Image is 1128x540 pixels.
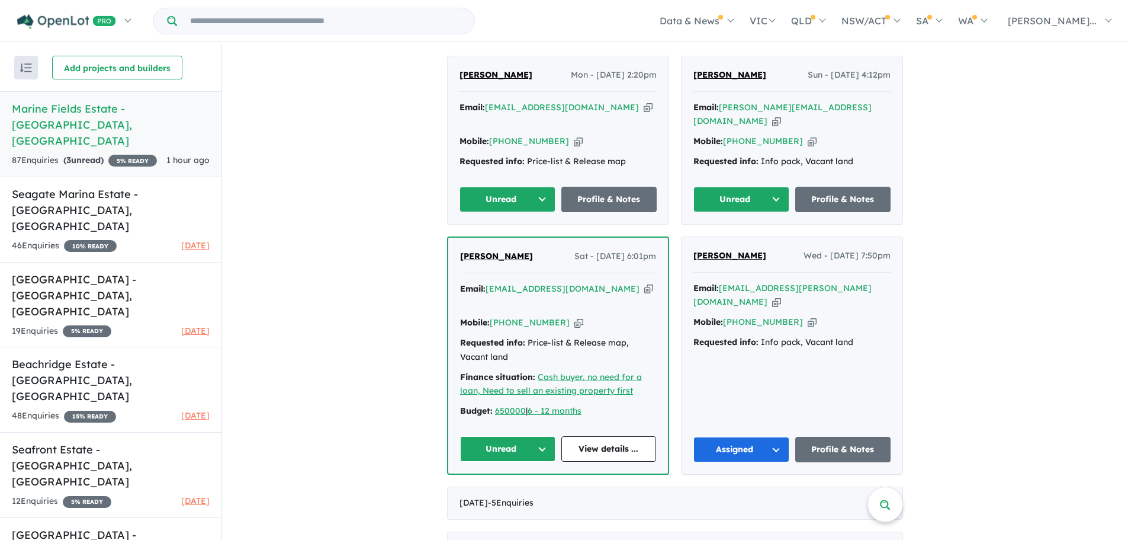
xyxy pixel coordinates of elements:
[574,250,656,264] span: Sat - [DATE] 6:01pm
[488,497,534,508] span: - 5 Enquir ies
[63,496,111,508] span: 5 % READY
[181,496,210,506] span: [DATE]
[181,325,210,336] span: [DATE]
[63,155,104,165] strong: ( unread)
[693,187,789,212] button: Unread
[460,251,533,261] span: [PERSON_NAME]
[12,154,157,168] div: 87 Enquir ies
[459,136,489,146] strong: Mobile:
[571,68,657,82] span: Mon - [DATE] 2:20pm
[693,102,719,113] strong: Email:
[166,155,210,165] span: 1 hour ago
[693,335,891,350] div: Info pack, Vacant land
[64,411,116,423] span: 15 % READY
[459,102,485,113] strong: Email:
[693,136,723,146] strong: Mobile:
[808,135,817,148] button: Copy
[693,283,872,308] a: [EMAIL_ADDRESS][PERSON_NAME][DOMAIN_NAME]
[460,372,642,397] a: Cash buyer, no need for a loan, Need to sell an existing property first
[17,14,116,29] img: Openlot PRO Logo White
[561,436,657,462] a: View details ...
[181,240,210,251] span: [DATE]
[12,356,210,404] h5: Beachridge Estate - [GEOGRAPHIC_DATA] , [GEOGRAPHIC_DATA]
[12,271,210,319] h5: [GEOGRAPHIC_DATA] - [GEOGRAPHIC_DATA] , [GEOGRAPHIC_DATA]
[693,156,759,167] strong: Requested info:
[459,156,525,167] strong: Requested info:
[489,136,569,146] a: [PHONE_NUMBER]
[66,155,71,165] span: 3
[693,68,766,82] a: [PERSON_NAME]
[644,283,653,295] button: Copy
[808,68,891,82] span: Sun - [DATE] 4:12pm
[723,136,803,146] a: [PHONE_NUMBER]
[12,186,210,234] h5: Seagate Marina Estate - [GEOGRAPHIC_DATA] , [GEOGRAPHIC_DATA]
[795,437,891,462] a: Profile & Notes
[12,101,210,149] h5: Marine Fields Estate - [GEOGRAPHIC_DATA] , [GEOGRAPHIC_DATA]
[459,69,532,80] span: [PERSON_NAME]
[693,250,766,261] span: [PERSON_NAME]
[460,283,486,294] strong: Email:
[804,249,891,263] span: Wed - [DATE] 7:50pm
[693,317,723,327] strong: Mobile:
[561,187,657,212] a: Profile & Notes
[693,249,766,263] a: [PERSON_NAME]
[12,324,111,338] div: 19 Enquir ies
[459,68,532,82] a: [PERSON_NAME]
[574,135,583,148] button: Copy
[460,404,656,418] div: |
[52,56,182,79] button: Add projects and builders
[459,187,555,212] button: Unread
[772,296,781,308] button: Copy
[693,155,891,169] div: Info pack, Vacant land
[12,494,111,509] div: 12 Enquir ies
[485,102,639,113] a: [EMAIL_ADDRESS][DOMAIN_NAME]
[693,283,719,293] strong: Email:
[447,487,903,520] div: [DATE]
[490,317,570,328] a: [PHONE_NUMBER]
[63,325,111,337] span: 5 % READY
[460,250,533,264] a: [PERSON_NAME]
[772,115,781,127] button: Copy
[693,337,759,347] strong: Requested info:
[486,283,639,294] a: [EMAIL_ADDRESS][DOMAIN_NAME]
[495,405,526,416] a: 650000
[644,101,653,114] button: Copy
[460,336,656,365] div: Price-list & Release map, Vacant land
[808,316,817,328] button: Copy
[574,317,583,329] button: Copy
[12,409,116,423] div: 48 Enquir ies
[693,437,789,462] button: Assigned
[12,239,117,253] div: 46 Enquir ies
[460,405,493,416] strong: Budget:
[460,337,525,348] strong: Requested info:
[179,8,472,34] input: Try estate name, suburb, builder or developer
[64,240,117,252] span: 10 % READY
[12,442,210,490] h5: Seafront Estate - [GEOGRAPHIC_DATA] , [GEOGRAPHIC_DATA]
[460,436,555,462] button: Unread
[795,187,891,212] a: Profile & Notes
[459,155,657,169] div: Price-list & Release map
[693,69,766,80] span: [PERSON_NAME]
[528,405,581,416] a: 6 - 12 months
[20,63,32,72] img: sort.svg
[108,155,157,167] span: 5 % READY
[723,317,803,327] a: [PHONE_NUMBER]
[460,372,535,382] strong: Finance situation:
[181,410,210,421] span: [DATE]
[1008,15,1097,27] span: [PERSON_NAME]...
[460,317,490,328] strong: Mobile:
[693,102,872,127] a: [PERSON_NAME][EMAIL_ADDRESS][DOMAIN_NAME]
